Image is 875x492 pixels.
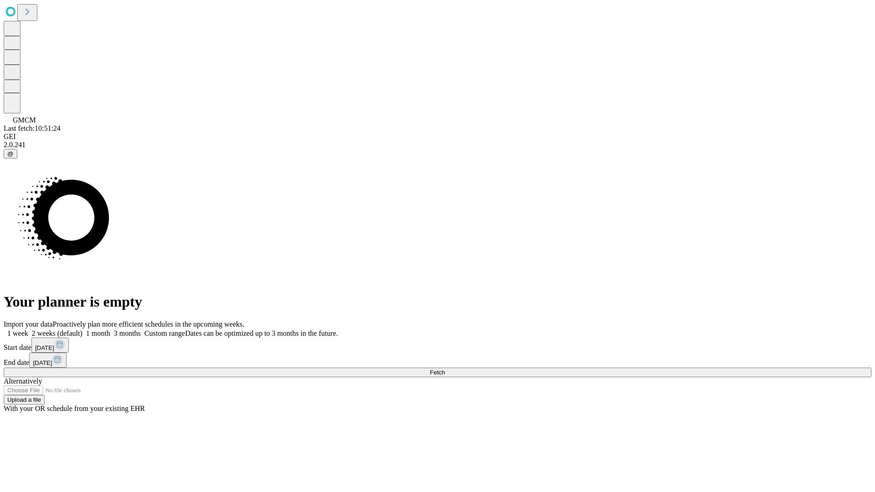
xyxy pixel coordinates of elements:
[4,149,17,159] button: @
[4,377,42,385] span: Alternatively
[114,329,141,337] span: 3 months
[53,320,244,328] span: Proactively plan more efficient schedules in the upcoming weeks.
[86,329,110,337] span: 1 month
[4,338,871,353] div: Start date
[29,353,67,368] button: [DATE]
[4,353,871,368] div: End date
[4,293,871,310] h1: Your planner is empty
[4,405,145,412] span: With your OR schedule from your existing EHR
[31,338,69,353] button: [DATE]
[32,329,82,337] span: 2 weeks (default)
[4,141,871,149] div: 2.0.241
[7,150,14,157] span: @
[185,329,338,337] span: Dates can be optimized up to 3 months in the future.
[430,369,445,376] span: Fetch
[4,395,45,405] button: Upload a file
[35,344,54,351] span: [DATE]
[33,359,52,366] span: [DATE]
[13,116,36,124] span: GMCM
[4,368,871,377] button: Fetch
[4,320,53,328] span: Import your data
[144,329,185,337] span: Custom range
[4,124,61,132] span: Last fetch: 10:51:24
[4,133,871,141] div: GEI
[7,329,28,337] span: 1 week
